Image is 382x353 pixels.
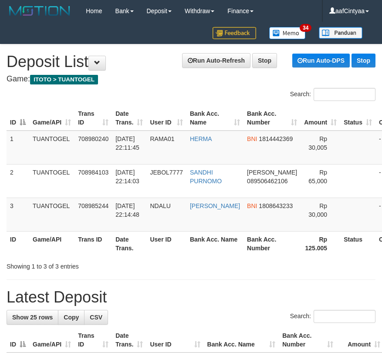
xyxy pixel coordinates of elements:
[314,310,375,323] input: Search:
[7,259,152,271] div: Showing 1 to 3 of 3 entries
[186,231,243,256] th: Bank Acc. Name
[90,314,102,321] span: CSV
[7,4,73,17] img: MOTION_logo.png
[190,169,222,185] a: SANDHI PURNOMO
[7,328,29,353] th: ID: activate to sort column descending
[58,310,85,325] a: Copy
[204,328,279,353] th: Bank Acc. Name: activate to sort column ascending
[252,53,277,68] a: Stop
[190,202,240,209] a: [PERSON_NAME]
[146,328,203,353] th: User ID: activate to sort column ascending
[340,106,375,131] th: Status: activate to sort column ascending
[146,231,186,256] th: User ID
[7,75,375,84] h4: Game:
[182,53,250,68] a: Run Auto-Refresh
[301,106,340,131] th: Amount: activate to sort column ascending
[319,27,362,39] img: panduan.png
[7,310,58,325] a: Show 25 rows
[112,328,146,353] th: Date Trans.: activate to sort column ascending
[7,231,29,256] th: ID
[290,310,375,323] label: Search:
[290,88,375,101] label: Search:
[243,231,301,256] th: Bank Acc. Number
[259,135,293,142] span: Copy 1814442369 to clipboard
[84,310,108,325] a: CSV
[7,131,29,165] td: 1
[308,169,327,185] span: Rp 65,000
[269,27,306,39] img: Button%20Memo.svg
[247,169,297,176] span: [PERSON_NAME]
[29,198,74,231] td: TUANTOGEL
[247,178,287,185] span: Copy 089506462106 to clipboard
[7,53,375,71] h1: Deposit List
[259,202,293,209] span: Copy 1808643233 to clipboard
[213,27,256,39] img: Feedback.jpg
[12,314,53,321] span: Show 25 rows
[263,22,312,44] a: 34
[301,231,340,256] th: Rp 125.005
[340,231,375,256] th: Status
[29,231,74,256] th: Game/API
[29,106,74,131] th: Game/API: activate to sort column ascending
[247,135,257,142] span: BNI
[115,202,139,218] span: [DATE] 22:14:48
[243,106,301,131] th: Bank Acc. Number: activate to sort column ascending
[150,169,183,176] span: JEBOL7777
[112,106,146,131] th: Date Trans.: activate to sort column ascending
[30,75,98,84] span: ITOTO > TUANTOGEL
[279,328,337,353] th: Bank Acc. Number: activate to sort column ascending
[78,135,108,142] span: 708980240
[150,135,174,142] span: RAMA01
[314,88,375,101] input: Search:
[78,169,108,176] span: 708984103
[112,231,146,256] th: Date Trans.
[29,164,74,198] td: TUANTOGEL
[247,202,257,209] span: BNI
[150,202,170,209] span: NDALU
[352,54,375,67] a: Stop
[300,24,311,32] span: 34
[186,106,243,131] th: Bank Acc. Name: activate to sort column ascending
[7,198,29,231] td: 3
[64,314,79,321] span: Copy
[74,328,112,353] th: Trans ID: activate to sort column ascending
[292,54,350,67] a: Run Auto-DPS
[74,231,112,256] th: Trans ID
[115,169,139,185] span: [DATE] 22:14:03
[308,135,327,151] span: Rp 30,005
[7,106,29,131] th: ID: activate to sort column descending
[308,202,327,218] span: Rp 30,000
[146,106,186,131] th: User ID: activate to sort column ascending
[190,135,212,142] a: HERMA
[7,164,29,198] td: 2
[78,202,108,209] span: 708985244
[29,131,74,165] td: TUANTOGEL
[7,289,375,306] h1: Latest Deposit
[115,135,139,151] span: [DATE] 22:11:45
[29,328,74,353] th: Game/API: activate to sort column ascending
[74,106,112,131] th: Trans ID: activate to sort column ascending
